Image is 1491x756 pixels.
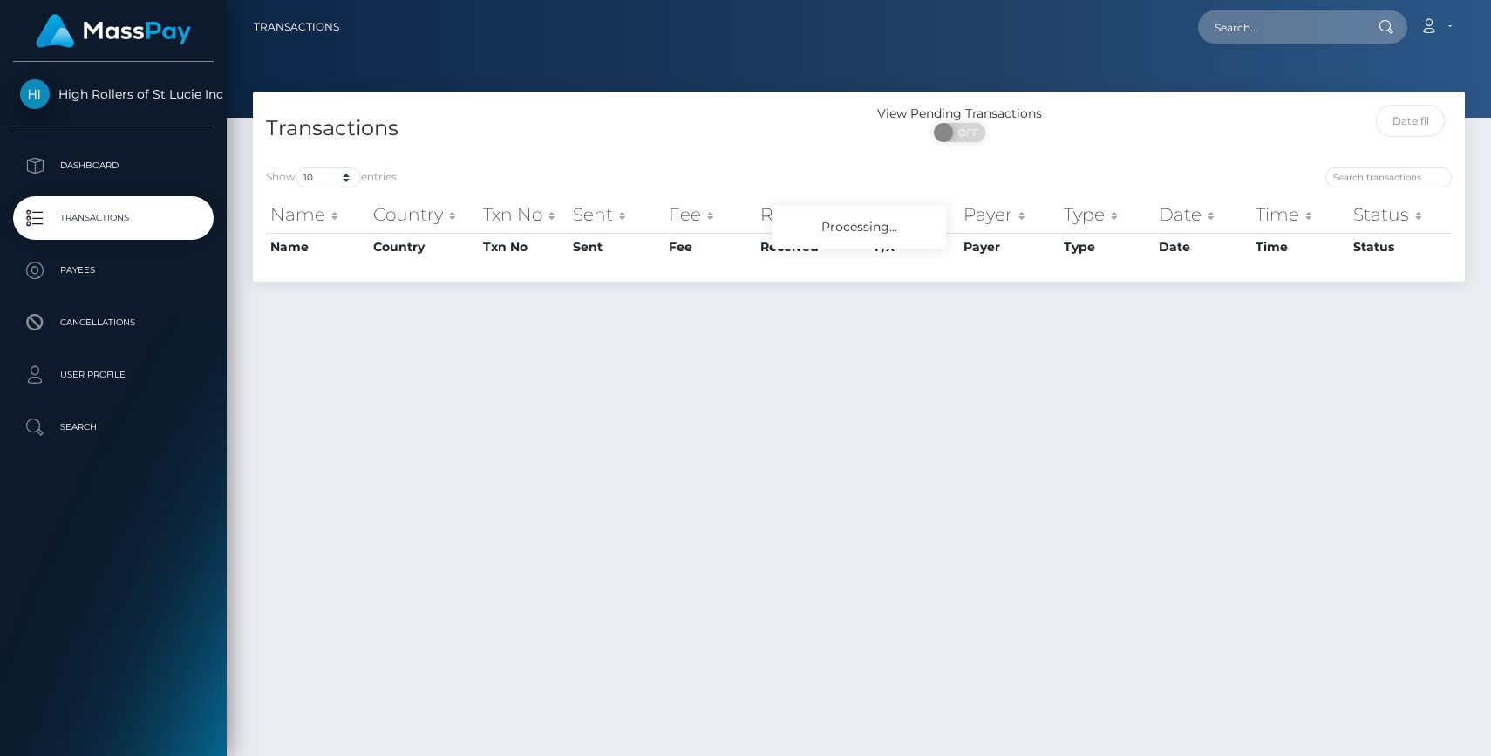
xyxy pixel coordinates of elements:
[756,233,870,261] th: Received
[20,310,207,336] p: Cancellations
[1154,197,1251,232] th: Date
[1251,233,1348,261] th: Time
[266,167,397,187] label: Show entries
[756,197,870,232] th: Received
[859,105,1061,123] div: View Pending Transactions
[36,14,191,48] img: MassPay Logo
[20,414,207,440] p: Search
[959,233,1059,261] th: Payer
[20,153,207,179] p: Dashboard
[1251,197,1348,232] th: Time
[479,233,569,261] th: Txn No
[20,79,50,109] img: High Rollers of St Lucie Inc
[266,197,369,232] th: Name
[1198,10,1362,44] input: Search...
[13,249,214,292] a: Payees
[13,301,214,344] a: Cancellations
[870,197,959,232] th: F/X
[1349,197,1452,232] th: Status
[664,233,756,261] th: Fee
[13,86,214,102] span: High Rollers of St Lucie Inc
[943,123,987,142] span: OFF
[664,197,756,232] th: Fee
[1154,233,1251,261] th: Date
[296,167,361,187] select: Showentries
[13,353,214,397] a: User Profile
[1059,197,1155,232] th: Type
[1376,105,1445,137] input: Date filter
[13,405,214,449] a: Search
[1349,233,1452,261] th: Status
[13,144,214,187] a: Dashboard
[959,197,1059,232] th: Payer
[20,362,207,388] p: User Profile
[369,197,479,232] th: Country
[13,196,214,240] a: Transactions
[772,206,946,249] div: Processing...
[1059,233,1155,261] th: Type
[266,233,369,261] th: Name
[254,9,339,45] a: Transactions
[479,197,569,232] th: Txn No
[369,233,479,261] th: Country
[1325,167,1452,187] input: Search transactions
[20,205,207,231] p: Transactions
[568,197,664,232] th: Sent
[20,257,207,283] p: Payees
[266,113,846,144] h4: Transactions
[568,233,664,261] th: Sent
